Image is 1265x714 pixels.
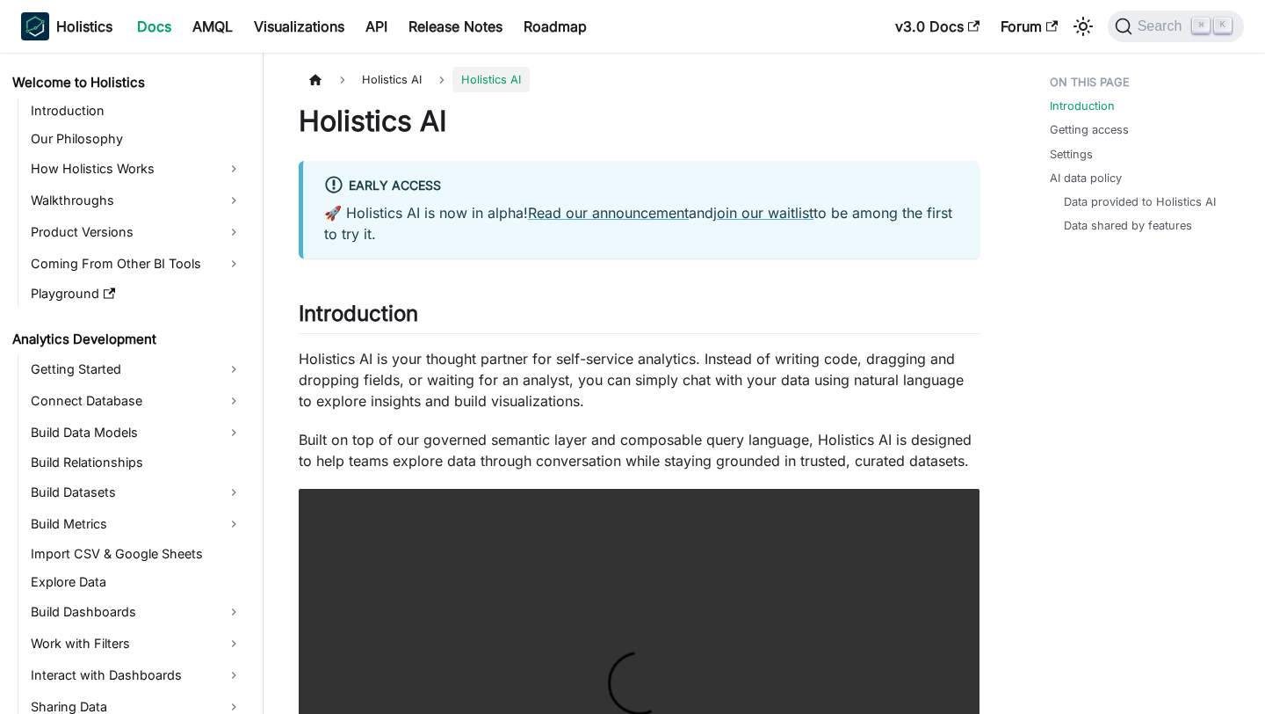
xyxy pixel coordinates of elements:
[398,12,513,40] a: Release Notes
[25,542,248,566] a: Import CSV & Google Sheets
[1192,18,1210,33] kbd: ⌘
[25,419,248,447] a: Build Data Models
[21,12,112,40] a: HolisticsHolistics
[1050,170,1122,186] a: AI data policy
[1064,193,1216,210] a: Data provided to Holistics AI
[1069,12,1097,40] button: Switch between dark and light mode (currently light mode)
[7,327,248,352] a: Analytics Development
[182,12,243,40] a: AMQL
[299,348,979,412] p: Holistics AI is your thought partner for self-service analytics. Instead of writing code, draggin...
[452,67,530,92] span: Holistics AI
[25,510,248,538] a: Build Metrics
[990,12,1068,40] a: Forum
[25,186,248,215] a: Walkthroughs
[25,355,248,383] a: Getting Started
[25,98,248,123] a: Introduction
[299,429,979,471] p: Built on top of our governed semantic layer and composable query language, Holistics AI is design...
[1050,121,1129,138] a: Getting access
[126,12,182,40] a: Docs
[513,12,597,40] a: Roadmap
[1050,98,1115,114] a: Introduction
[56,16,112,37] b: Holistics
[885,12,990,40] a: v3.0 Docs
[1108,11,1244,42] button: Search (Command+K)
[21,12,49,40] img: Holistics
[528,204,689,222] a: Read our announcement
[299,67,979,92] nav: Breadcrumbs
[25,661,248,689] a: Interact with Dashboards
[1064,217,1192,234] a: Data shared by features
[25,387,248,415] a: Connect Database
[1050,146,1093,163] a: Settings
[1214,18,1232,33] kbd: K
[355,12,398,40] a: API
[25,250,248,278] a: Coming From Other BI Tools
[25,598,248,626] a: Build Dashboards
[25,281,248,306] a: Playground
[25,478,248,506] a: Build Datasets
[324,175,958,198] div: Early Access
[243,12,355,40] a: Visualizations
[324,202,958,244] p: 🚀 Holistics AI is now in alpha! and to be among the first to try it.
[299,104,979,139] h1: Holistics AI
[353,67,430,92] span: Holistics AI
[25,570,248,594] a: Explore Data
[25,450,248,475] a: Build Relationships
[299,67,332,92] a: Home page
[713,204,813,222] a: join our waitlist
[1132,18,1193,34] span: Search
[25,127,248,151] a: Our Philosophy
[25,155,248,183] a: How Holistics Works
[25,218,248,246] a: Product Versions
[299,301,979,334] h2: Introduction
[25,630,248,658] a: Work with Filters
[7,70,248,95] a: Welcome to Holistics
